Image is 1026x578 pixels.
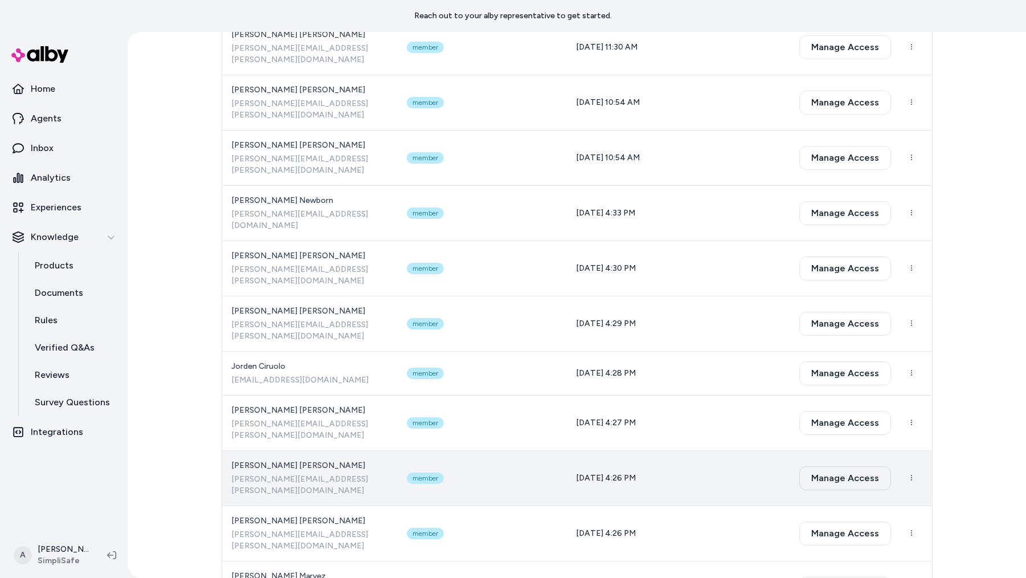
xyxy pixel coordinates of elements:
[31,82,55,96] p: Home
[5,194,123,221] a: Experiences
[35,341,95,355] p: Verified Q&As
[5,75,123,103] a: Home
[23,307,123,334] a: Rules
[7,537,98,573] button: A[PERSON_NAME]SimpliSafe
[407,528,444,539] div: member
[35,368,70,382] p: Reviews
[231,529,389,552] span: [PERSON_NAME][EMAIL_ADDRESS][PERSON_NAME][DOMAIN_NAME]
[35,314,58,327] p: Rules
[23,389,123,416] a: Survey Questions
[5,135,123,162] a: Inbox
[231,460,389,471] span: [PERSON_NAME] [PERSON_NAME]
[231,264,389,287] span: [PERSON_NAME][EMAIL_ADDRESS][PERSON_NAME][DOMAIN_NAME]
[231,209,389,231] span: [PERSON_NAME][EMAIL_ADDRESS][DOMAIN_NAME]
[576,263,636,273] span: [DATE] 4:30 PM
[231,29,389,40] span: [PERSON_NAME] [PERSON_NAME]
[576,418,636,428] span: [DATE] 4:27 PM
[35,286,83,300] p: Documents
[38,555,89,567] span: SimpliSafe
[576,153,640,162] span: [DATE] 10:54 AM
[38,544,89,555] p: [PERSON_NAME]
[23,334,123,361] a: Verified Q&As
[799,146,891,170] button: Manage Access
[231,250,389,262] span: [PERSON_NAME] [PERSON_NAME]
[407,318,444,329] div: member
[231,43,389,66] span: [PERSON_NAME][EMAIL_ADDRESS][PERSON_NAME][DOMAIN_NAME]
[31,230,79,244] p: Knowledge
[11,46,68,63] img: alby Logo
[576,319,636,328] span: [DATE] 4:29 PM
[231,474,389,496] span: [PERSON_NAME][EMAIL_ADDRESS][PERSON_NAME][DOMAIN_NAME]
[5,164,123,192] a: Analytics
[31,141,54,155] p: Inbox
[23,361,123,389] a: Reviews
[799,411,891,435] button: Manage Access
[231,361,389,372] span: Jorden Ciruolo
[576,473,636,483] span: [DATE] 4:26 PM
[576,528,636,538] span: [DATE] 4:26 PM
[576,208,635,218] span: [DATE] 4:33 PM
[576,42,637,52] span: [DATE] 11:30 AM
[231,153,389,176] span: [PERSON_NAME][EMAIL_ADDRESS][PERSON_NAME][DOMAIN_NAME]
[5,223,123,251] button: Knowledge
[35,396,110,409] p: Survey Questions
[14,546,32,564] span: A
[31,201,81,214] p: Experiences
[231,405,389,416] span: [PERSON_NAME] [PERSON_NAME]
[31,425,83,439] p: Integrations
[231,195,389,206] span: [PERSON_NAME] Newborn
[5,418,123,446] a: Integrations
[576,368,636,378] span: [DATE] 4:28 PM
[407,152,444,164] div: member
[231,375,389,386] span: [EMAIL_ADDRESS][DOMAIN_NAME]
[231,319,389,342] span: [PERSON_NAME][EMAIL_ADDRESS][PERSON_NAME][DOMAIN_NAME]
[231,84,389,96] span: [PERSON_NAME] [PERSON_NAME]
[799,35,891,59] button: Manage Access
[414,10,612,22] p: Reach out to your alby representative to get started.
[799,361,891,385] button: Manage Access
[407,417,444,429] div: member
[231,515,389,527] span: [PERSON_NAME] [PERSON_NAME]
[407,42,444,53] div: member
[799,91,891,115] button: Manage Access
[231,140,389,151] span: [PERSON_NAME] [PERSON_NAME]
[799,522,891,546] button: Manage Access
[5,105,123,132] a: Agents
[231,418,389,441] span: [PERSON_NAME][EMAIL_ADDRESS][PERSON_NAME][DOMAIN_NAME]
[31,112,62,125] p: Agents
[799,312,891,336] button: Manage Access
[407,97,444,108] div: member
[407,207,444,219] div: member
[799,201,891,225] button: Manage Access
[23,279,123,307] a: Documents
[231,98,389,121] span: [PERSON_NAME][EMAIL_ADDRESS][PERSON_NAME][DOMAIN_NAME]
[23,252,123,279] a: Products
[31,171,71,185] p: Analytics
[231,306,389,317] span: [PERSON_NAME] [PERSON_NAME]
[576,97,640,107] span: [DATE] 10:54 AM
[407,263,444,274] div: member
[799,466,891,490] button: Manage Access
[407,473,444,484] div: member
[407,368,444,379] div: member
[799,257,891,280] button: Manage Access
[35,259,73,272] p: Products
